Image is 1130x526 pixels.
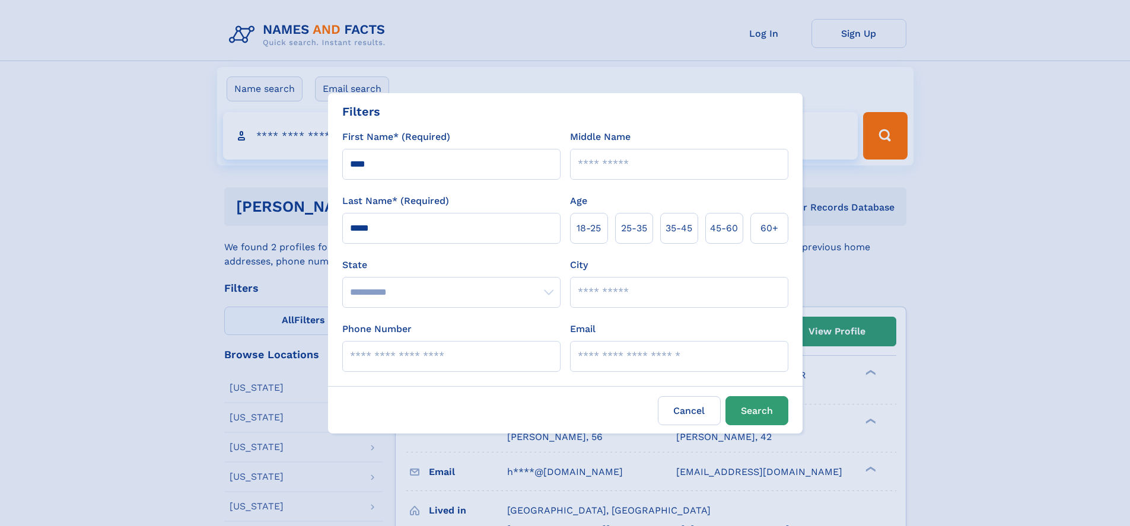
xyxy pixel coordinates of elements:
label: Phone Number [342,322,412,336]
div: Filters [342,103,380,120]
label: First Name* (Required) [342,130,450,144]
label: Last Name* (Required) [342,194,449,208]
button: Search [725,396,788,425]
span: 35‑45 [666,221,692,235]
label: State [342,258,561,272]
span: 25‑35 [621,221,647,235]
label: Middle Name [570,130,631,144]
label: Cancel [658,396,721,425]
span: 45‑60 [710,221,738,235]
label: Email [570,322,596,336]
span: 18‑25 [577,221,601,235]
label: City [570,258,588,272]
label: Age [570,194,587,208]
span: 60+ [760,221,778,235]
